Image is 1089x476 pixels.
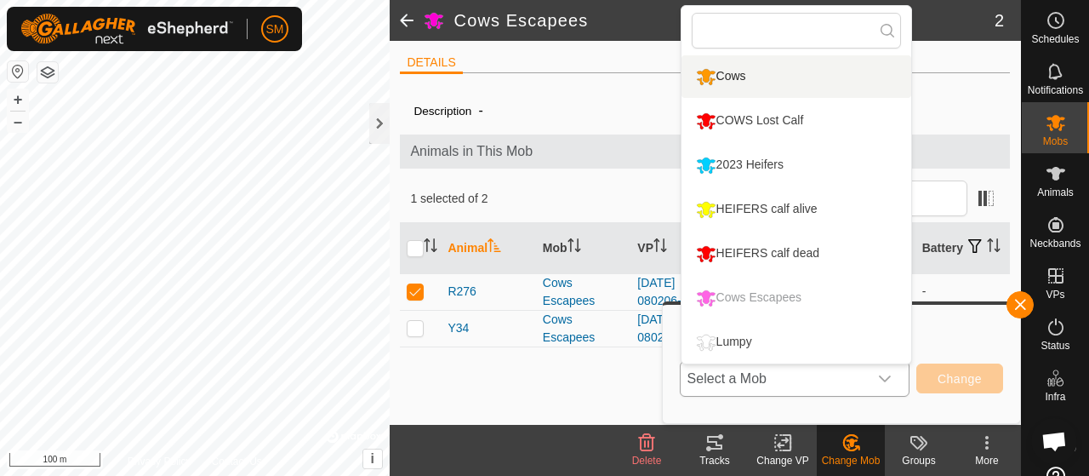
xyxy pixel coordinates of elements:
div: HEIFERS calf dead [692,239,824,268]
img: Gallagher Logo [20,14,233,44]
button: i [363,450,382,468]
div: COWS Lost Calf [692,106,808,135]
span: Infra [1045,392,1065,402]
a: Contact Us [211,454,261,469]
span: SM [266,20,284,38]
span: Neckbands [1029,238,1080,249]
th: Animal [441,223,535,274]
span: Y34 [448,319,469,337]
div: Change VP [749,453,817,468]
span: Notifications [1028,85,1083,95]
div: Groups [885,453,953,468]
span: Animals in This Mob [410,141,1000,162]
li: 2023 Heifers [681,144,911,186]
th: VP [630,223,725,274]
p-sorticon: Activate to sort [424,241,437,255]
li: HEIFERS calf dead [681,232,911,275]
p-sorticon: Activate to sort [487,241,501,255]
div: Tracks [681,453,749,468]
p-sorticon: Activate to sort [653,241,667,255]
span: Animals [1037,187,1074,198]
li: COWS Lost Calf [681,100,911,142]
span: Mobs [1043,136,1068,146]
span: Select a Mob [681,362,868,396]
label: Description [413,105,471,118]
li: Cows [681,55,911,98]
span: Heatmap [1035,443,1076,453]
span: i [370,451,373,466]
li: DETAILS [400,54,462,74]
div: HEIFERS calf alive [692,195,822,224]
th: Battery [915,223,1011,274]
span: Status [1041,341,1069,351]
div: Change Mob [817,453,885,468]
span: Change [938,372,982,386]
a: Open chat [1031,418,1077,464]
span: 1 selected of 2 [410,190,761,208]
p-sorticon: Activate to sort [567,241,581,255]
div: Cows Escapees [543,311,624,347]
div: dropdown trigger [868,362,902,396]
button: + [8,89,28,110]
div: Lumpy [692,328,756,357]
span: Delete [632,455,662,467]
span: - [471,96,489,124]
div: Cows [692,62,750,91]
button: Reset Map [8,61,28,82]
th: Mob [536,223,630,274]
span: Schedules [1031,34,1079,44]
div: 2023 Heifers [692,151,788,180]
li: Lumpy [681,321,911,364]
button: Change [916,364,1003,393]
span: VPs [1046,290,1064,300]
li: HEIFERS calf alive [681,188,911,231]
div: Cows Escapees [543,274,624,310]
div: More [953,453,1021,468]
button: – [8,112,28,132]
a: [DATE] 080206-VP001 [637,276,716,307]
button: Map Layers [37,62,58,83]
p-sorticon: Activate to sort [987,241,1001,255]
a: [DATE] 080206-VP001 [637,313,716,344]
span: R276 [448,283,476,301]
a: Privacy Policy [128,454,191,469]
td: - [915,273,1011,310]
ul: Option List [681,55,911,364]
span: 2 [995,8,1004,33]
h2: Cows Escapees [454,10,995,31]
